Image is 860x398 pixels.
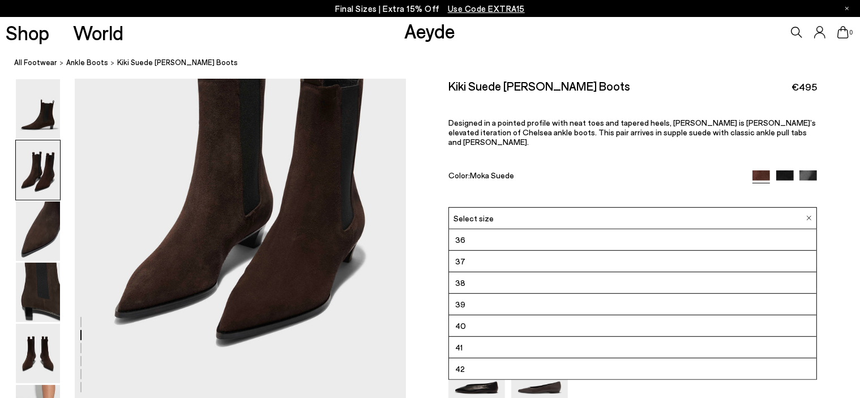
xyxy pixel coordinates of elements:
nav: breadcrumb [14,48,860,79]
a: 0 [837,26,849,38]
span: 37 [455,254,465,268]
span: Kiki Suede [PERSON_NAME] Boots [117,57,238,69]
span: €495 [791,80,817,94]
span: 0 [849,29,854,36]
span: Ankle Boots [66,58,108,67]
span: 40 [455,319,466,333]
span: 42 [455,362,465,376]
img: Kiki Suede Chelsea Boots - Image 3 [16,202,60,261]
span: Navigate to /collections/ss25-final-sizes [448,3,525,14]
div: Color: [448,170,741,183]
p: Final Sizes | Extra 15% Off [335,2,525,16]
a: Shop [6,23,49,42]
img: Kiki Suede Chelsea Boots - Image 2 [16,140,60,200]
span: Moka Suede [470,170,514,180]
span: 36 [455,233,465,247]
img: Kiki Suede Chelsea Boots - Image 1 [16,79,60,139]
a: All Footwear [14,57,57,69]
a: Aeyde [404,19,455,42]
span: 41 [455,340,463,354]
a: Ankle Boots [66,57,108,69]
a: World [73,23,123,42]
p: Designed in a pointed profile with neat toes and tapered heels, [PERSON_NAME] is [PERSON_NAME]’s ... [448,118,817,147]
h2: Kiki Suede [PERSON_NAME] Boots [448,79,630,93]
img: Kiki Suede Chelsea Boots - Image 5 [16,324,60,383]
span: 38 [455,276,465,290]
span: Select size [453,212,494,224]
img: Kiki Suede Chelsea Boots - Image 4 [16,263,60,322]
span: 39 [455,297,465,311]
